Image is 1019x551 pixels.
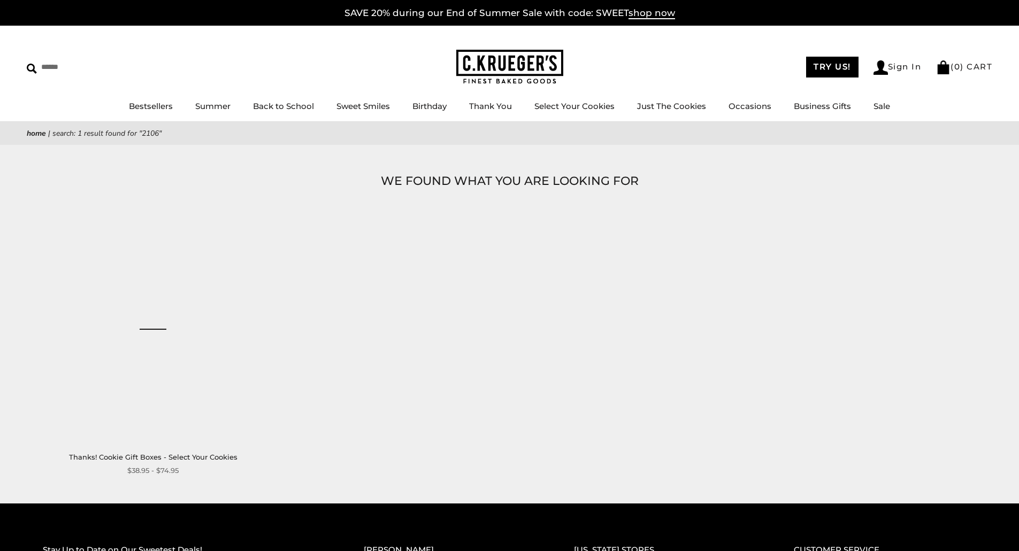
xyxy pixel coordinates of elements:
[48,128,50,138] span: |
[637,101,706,111] a: Just The Cookies
[806,57,859,77] a: TRY US!
[127,465,179,476] span: $38.95 - $74.95
[27,59,154,75] input: Search
[129,101,173,111] a: Bestsellers
[954,61,961,72] span: 0
[43,172,976,191] h1: WE FOUND WHAT YOU ARE LOOKING FOR
[27,64,37,74] img: Search
[794,101,851,111] a: Business Gifts
[336,101,390,111] a: Sweet Smiles
[534,101,615,111] a: Select Your Cookies
[195,101,231,111] a: Summer
[874,60,922,75] a: Sign In
[936,61,992,72] a: (0) CART
[629,7,675,19] span: shop now
[936,60,951,74] img: Bag
[874,60,888,75] img: Account
[874,101,890,111] a: Sale
[27,127,992,139] nav: breadcrumbs
[344,7,675,19] a: SAVE 20% during our End of Summer Sale with code: SWEETshop now
[69,453,237,461] a: Thanks! Cookie Gift Boxes - Select Your Cookies
[253,101,314,111] a: Back to School
[469,101,512,111] a: Thank You
[52,128,162,138] span: Search: 1 result found for "2106"
[456,50,563,84] img: C.KRUEGER'S
[412,101,447,111] a: Birthday
[729,101,771,111] a: Occasions
[27,128,46,138] a: Home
